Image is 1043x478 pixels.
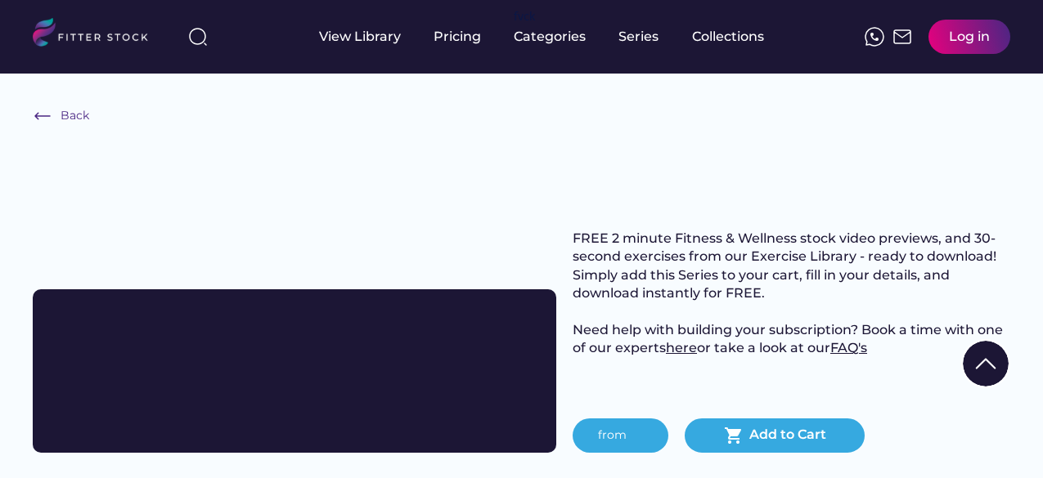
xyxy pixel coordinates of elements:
div: FREE 2 minute Fitness & Wellness stock video previews, and 30-second exercises from our Exercise ... [573,230,1010,358]
div: Pricing [434,28,481,46]
div: Add to Cart [749,426,826,445]
div: Back [61,108,89,124]
div: Categories [514,28,586,46]
img: LOGO.svg [33,18,162,51]
div: View Library [319,28,401,46]
img: Frame%20%286%29.svg [33,106,52,126]
a: FAQ's [830,340,867,355]
div: from [598,427,627,444]
div: Log in [949,28,990,46]
div: Series [618,28,659,46]
div: fvck [514,8,535,25]
button: shopping_cart [724,426,744,445]
a: here [666,340,697,355]
img: Group%201000002322%20%281%29.svg [963,341,1009,386]
img: meteor-icons_whatsapp%20%281%29.svg [865,27,884,47]
div: Collections [692,28,764,46]
img: search-normal%203.svg [188,27,208,47]
img: Frame%2051.svg [892,27,912,47]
